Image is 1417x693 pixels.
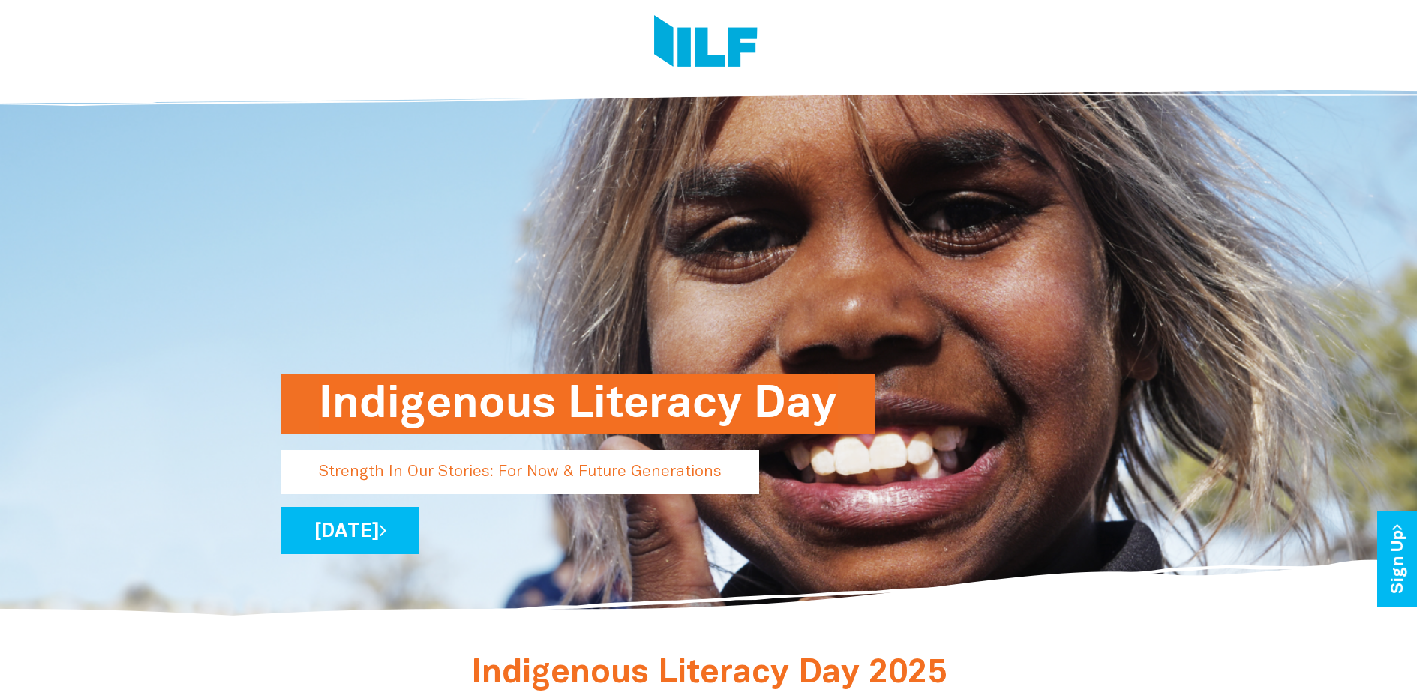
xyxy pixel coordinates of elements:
[471,658,947,689] span: Indigenous Literacy Day 2025
[281,450,759,494] p: Strength In Our Stories: For Now & Future Generations
[319,373,838,434] h1: Indigenous Literacy Day
[281,507,419,554] a: [DATE]
[654,15,758,71] img: Logo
